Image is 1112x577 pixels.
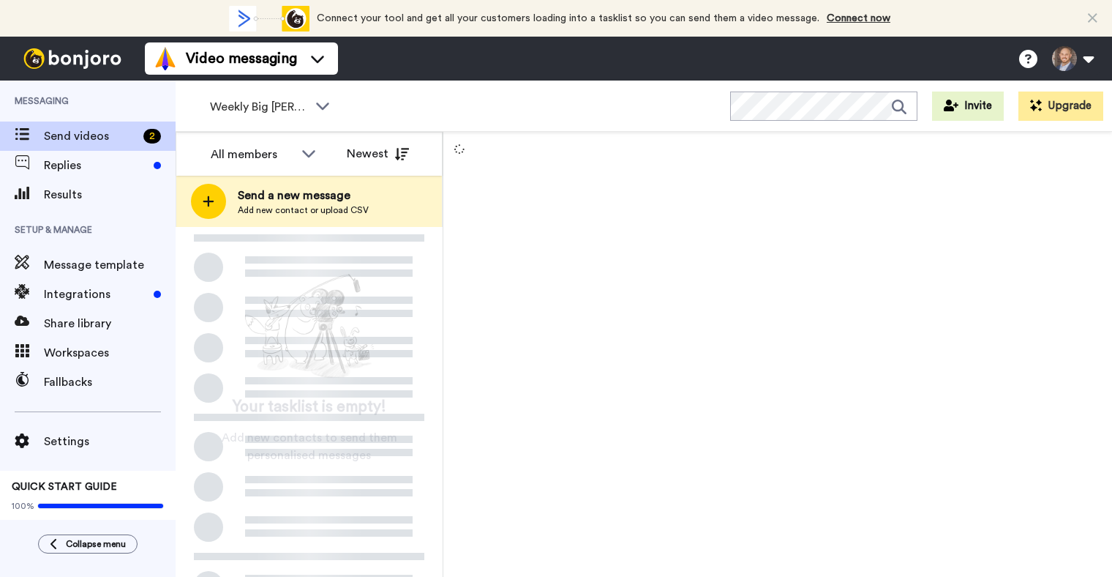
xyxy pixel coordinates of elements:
span: QUICK START GUIDE [12,482,117,492]
span: Connect your tool and get all your customers loading into a tasklist so you can send them a video... [317,13,819,23]
span: Integrations [44,286,148,303]
span: Share library [44,315,176,332]
span: Collapse menu [66,538,126,550]
span: Workspaces [44,344,176,362]
span: Message template [44,256,176,274]
span: 100% [12,500,34,512]
span: Add new contact or upload CSV [238,204,369,216]
span: Fallbacks [44,373,176,391]
div: animation [229,6,309,31]
button: Upgrade [1018,92,1103,121]
img: bj-logo-header-white.svg [18,48,127,69]
button: Invite [932,92,1004,121]
span: Send a new message [238,187,369,204]
span: Add new contacts to send them personalised messages [198,429,421,464]
span: Replies [44,157,148,174]
span: Video messaging [186,48,297,69]
button: Newest [336,139,420,168]
div: 2 [143,129,161,144]
a: Connect now [827,13,890,23]
img: vm-color.svg [154,47,177,70]
span: Settings [44,433,176,450]
span: Send videos [44,127,138,145]
span: Your tasklist is empty! [233,396,386,418]
button: Collapse menu [38,535,138,554]
span: Results [44,186,176,204]
span: Weekly Big [PERSON_NAME] Ask [210,98,308,116]
div: All members [211,146,294,163]
img: ready-set-action.png [236,268,383,385]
